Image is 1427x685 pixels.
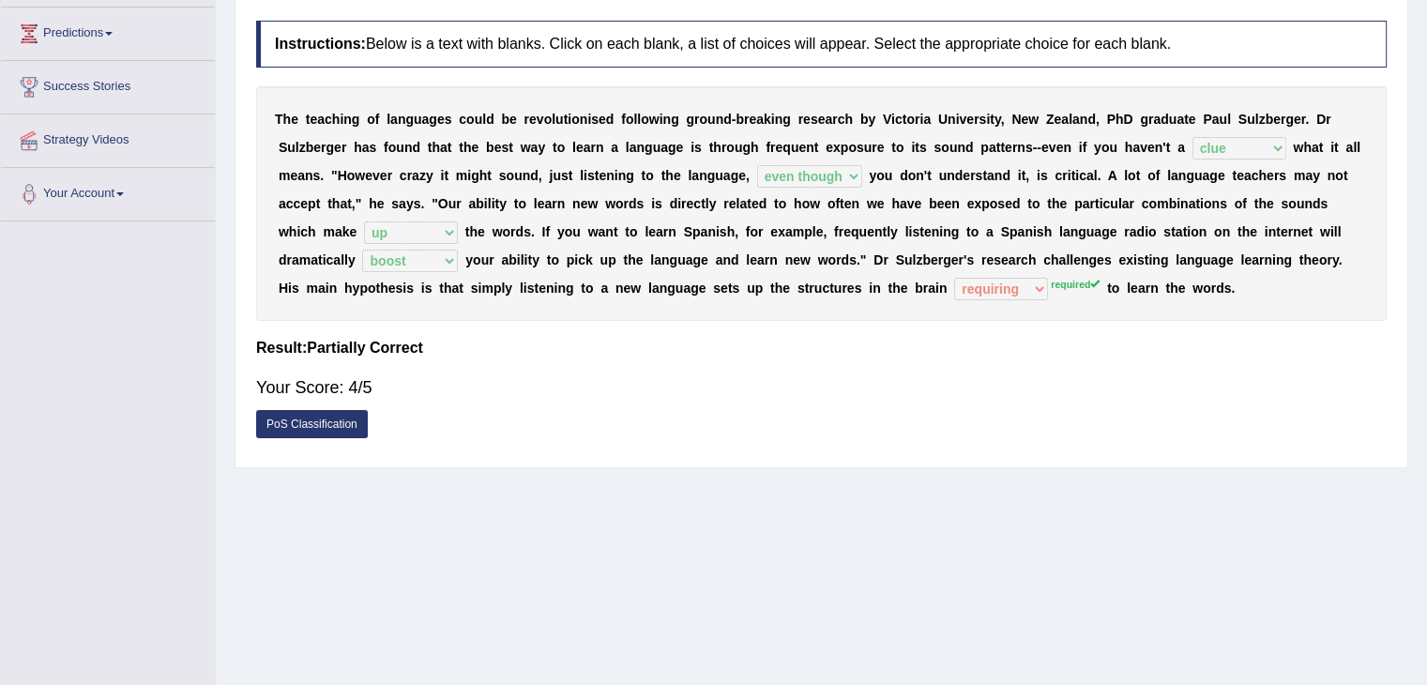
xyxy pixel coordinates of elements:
b: N [1011,112,1021,127]
a: Your Account [1,168,215,215]
b: . [1305,112,1309,127]
b: S [1238,112,1247,127]
b: d [530,168,539,183]
b: e [749,112,756,127]
b: f [375,112,380,127]
b: e [599,112,606,127]
b: s [369,140,376,155]
b: e [1005,140,1012,155]
b: e [494,140,502,155]
b: e [310,112,317,127]
b: s [1025,140,1033,155]
b: t [996,140,1001,155]
b: a [584,140,591,155]
b: n [1017,140,1025,155]
b: i [340,112,343,127]
b: t [903,112,907,127]
b: t [915,140,919,155]
b: a [1153,112,1161,127]
b: g [782,112,791,127]
b: v [372,168,380,183]
b: h [713,140,721,155]
b: l [580,168,584,183]
b: r [1148,112,1153,127]
b: c [838,112,845,127]
b: n [806,140,814,155]
b: t [428,140,433,155]
b: t [487,168,492,183]
b: l [387,112,390,127]
b: l [626,140,630,155]
b: - [1037,140,1041,155]
a: Strategy Videos [1,114,215,161]
b: x [833,140,841,155]
b: b [486,140,494,155]
b: g [671,112,679,127]
b: a [630,140,637,155]
b: i [568,112,571,127]
b: o [726,140,735,155]
b: l [633,112,637,127]
b: n [596,140,604,155]
b: t [709,140,714,155]
b: h [751,140,759,155]
b: h [283,112,292,127]
b: s [811,112,818,127]
b: g [686,112,694,127]
b: o [507,168,515,183]
b: P [1106,112,1115,127]
b: a [412,168,419,183]
b: d [1087,112,1096,127]
b: o [367,112,375,127]
b: e [676,140,684,155]
b: t [1334,140,1339,155]
b: u [414,112,422,127]
b: t [553,140,557,155]
b: , [539,168,542,183]
b: f [766,140,770,155]
b: e [826,140,833,155]
b: g [429,112,437,127]
b: a [362,140,370,155]
b: n [636,140,645,155]
b: n [398,112,406,127]
b: e [380,168,387,183]
b: a [1212,112,1220,127]
b: h [1116,112,1124,127]
b: o [848,140,857,155]
b: t [459,140,463,155]
b: r [832,112,837,127]
b: s [857,140,864,155]
b: k [764,112,771,127]
b: a [1312,140,1319,155]
b: r [974,112,979,127]
b: r [342,140,346,155]
b: o [544,112,553,127]
b: n [305,168,313,183]
b: u [735,140,743,155]
b: u [514,168,523,183]
b: i [986,112,990,127]
b: r [798,112,803,127]
b: H [338,168,347,183]
b: r [321,140,326,155]
b: e [775,140,782,155]
b: ' [1162,140,1165,155]
b: h [463,140,472,155]
b: n [1155,140,1163,155]
b: e [1055,140,1063,155]
b: i [771,112,775,127]
b: u [475,112,483,127]
b: u [707,112,716,127]
b: u [396,140,404,155]
b: s [694,140,702,155]
b: d [412,140,420,155]
b: a [660,140,668,155]
b: i [440,168,444,183]
b: t [1184,112,1189,127]
b: e [1041,140,1049,155]
b: a [1177,112,1184,127]
b: o [699,112,707,127]
a: Success Stories [1,61,215,108]
b: a [611,140,618,155]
